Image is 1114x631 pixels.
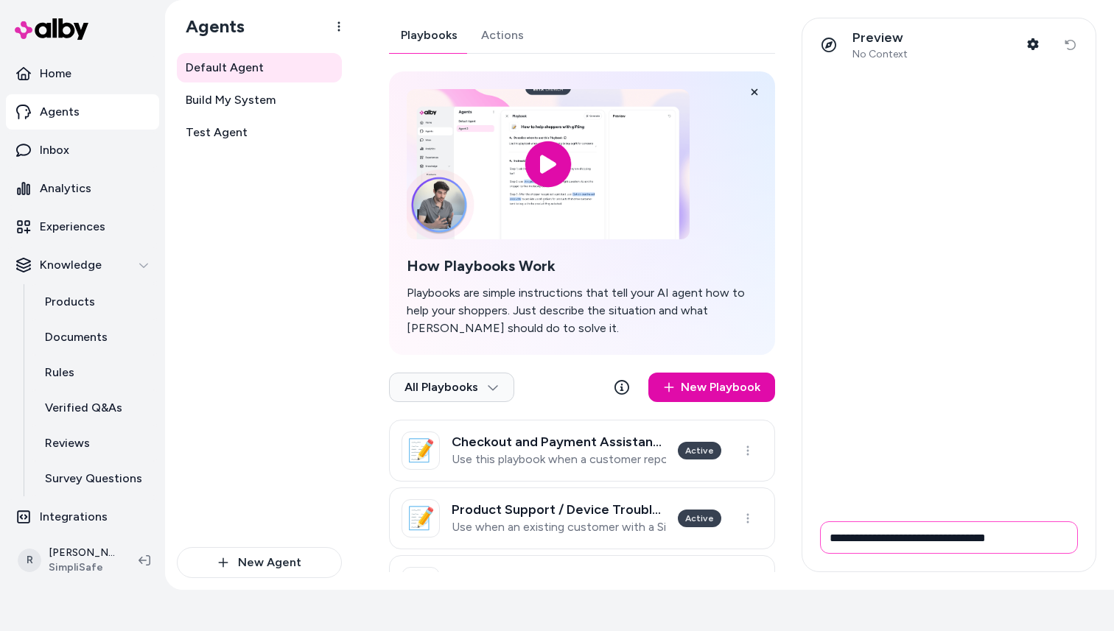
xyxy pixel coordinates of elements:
a: Verified Q&As [30,390,159,426]
p: Survey Questions [45,470,142,487]
a: Documents [30,320,159,355]
a: 📝Product Support / Device TroubleshootingUse when an existing customer with a Simplisafe system i... [389,487,775,549]
h3: Checkout and Payment Assistance [452,434,666,449]
div: Active [678,442,721,459]
input: Write your prompt here [820,521,1078,554]
a: Reviews [30,426,159,461]
p: Analytics [40,180,91,197]
button: New Agent [177,547,342,578]
a: Default Agent [177,53,342,82]
div: 📝 [402,431,440,470]
h2: How Playbooks Work [407,257,757,275]
span: Build My System [186,91,276,109]
p: [PERSON_NAME] [49,546,115,560]
span: Default Agent [186,59,264,77]
h3: Product Support / Device Troubleshooting [452,502,666,517]
a: Rules [30,355,159,390]
a: 📝Checkout and Payment AssistanceUse this playbook when a customer reports issues or errors during... [389,420,775,482]
a: Experiences [6,209,159,244]
div: 📝 [402,567,440,605]
h1: Agents [174,15,245,38]
p: Experiences [40,218,105,236]
p: Preview [852,29,908,46]
h3: Monitoring Plan Subscription Change [452,570,666,585]
span: All Playbooks [404,380,499,395]
button: All Playbooks [389,373,514,402]
span: R [18,549,41,572]
a: Actions [469,18,536,53]
a: Integrations [6,499,159,535]
span: Test Agent [186,124,248,141]
div: Active [678,510,721,527]
p: Use this playbook when a customer reports issues or errors during the checkout process, such as p... [452,452,666,467]
a: Agents [6,94,159,130]
a: Home [6,56,159,91]
a: Analytics [6,171,159,206]
p: Agents [40,103,80,121]
a: Inbox [6,133,159,168]
button: Knowledge [6,247,159,283]
p: Verified Q&As [45,399,122,417]
a: 📝Monitoring Plan Subscription Change [389,555,775,617]
a: Playbooks [389,18,469,53]
span: No Context [852,48,908,61]
p: Playbooks are simple instructions that tell your AI agent how to help your shoppers. Just describ... [407,284,757,337]
a: Build My System [177,85,342,115]
p: Knowledge [40,256,102,274]
p: Rules [45,364,74,381]
p: Documents [45,328,108,346]
div: 📝 [402,499,440,537]
p: Reviews [45,434,90,452]
img: alby Logo [15,18,88,40]
a: Survey Questions [30,461,159,496]
p: Products [45,293,95,311]
span: SimpliSafe [49,560,115,575]
p: Home [40,65,71,82]
a: Test Agent [177,118,342,147]
p: Inbox [40,141,69,159]
p: Integrations [40,508,108,526]
a: Products [30,284,159,320]
button: R[PERSON_NAME]SimpliSafe [9,537,127,584]
a: New Playbook [648,373,775,402]
p: Use when an existing customer with a Simplisafe system is having trouble getting a specific devic... [452,520,666,535]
